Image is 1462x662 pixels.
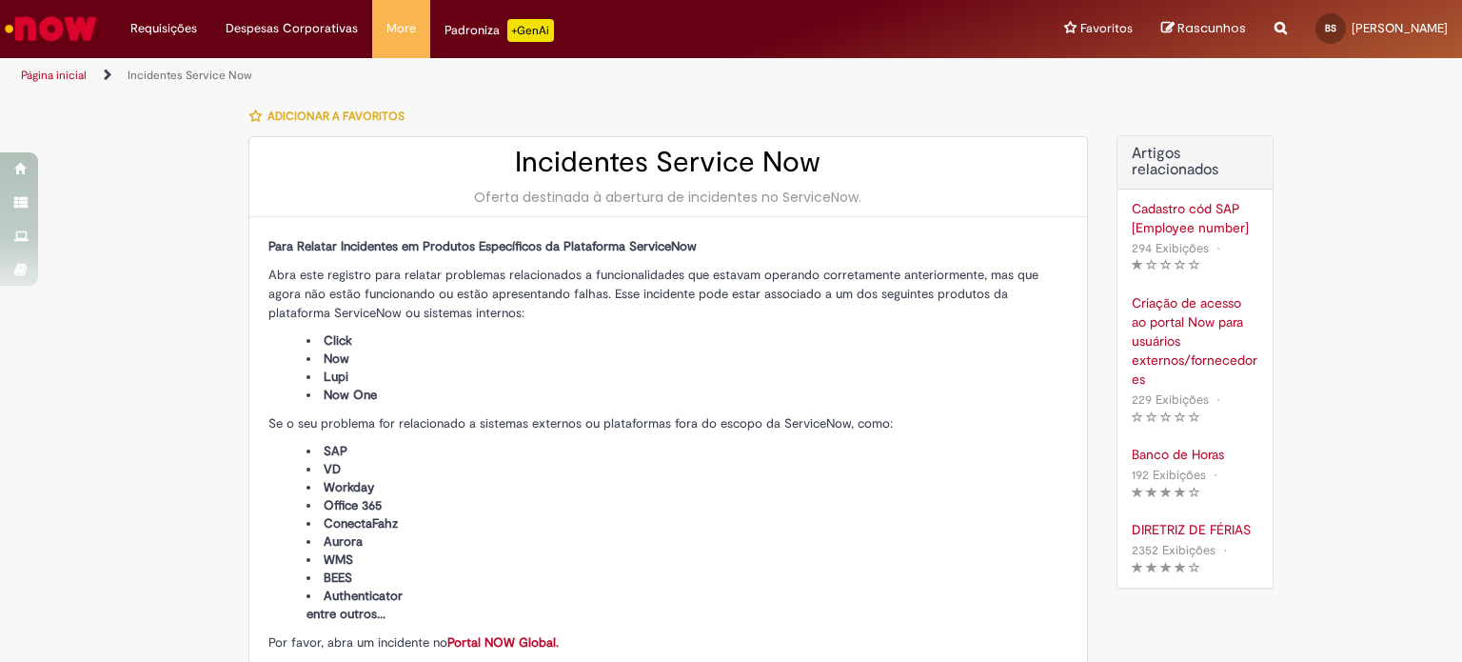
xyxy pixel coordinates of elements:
span: BEES [324,570,352,586]
span: entre outros... [306,606,385,622]
span: • [1210,462,1221,488]
span: VD [324,461,341,477]
div: Padroniza [445,19,554,42]
span: • [1213,235,1224,261]
span: Authenticator [324,588,403,604]
img: ServiceNow [2,10,100,48]
span: Lupi [324,369,348,385]
span: Now One [324,387,377,403]
a: Incidentes Service Now [128,68,252,83]
a: Página inicial [21,68,87,83]
span: 2352 Exibições [1132,542,1215,558]
span: • [1219,537,1231,563]
button: Adicionar a Favoritos [248,96,415,136]
span: Now [324,351,349,367]
span: Office 365 [324,497,382,513]
a: Rascunhos [1161,20,1246,38]
span: Para Relatar Incidentes em Produtos Específicos da Plataforma ServiceNow [268,238,697,254]
span: Rascunhos [1177,19,1246,37]
span: Workday [324,479,374,495]
span: Requisições [130,19,197,38]
span: Por favor, abra um incidente no [268,634,559,651]
span: 229 Exibições [1132,391,1209,408]
span: Abra este registro para relatar problemas relacionados a funcionalidades que estavam operando cor... [268,267,1038,321]
span: WMS [324,552,353,568]
h2: Incidentes Service Now [268,147,1068,178]
a: Portal NOW Global. [447,634,559,651]
span: Se o seu problema for relacionado a sistemas externos ou plataformas fora do escopo da ServiceNow... [268,415,893,431]
h3: Artigos relacionados [1132,146,1258,179]
span: Despesas Corporativas [226,19,358,38]
span: Adicionar a Favoritos [267,109,405,124]
span: Favoritos [1080,19,1133,38]
a: Criação de acesso ao portal Now para usuários externos/fornecedores [1132,293,1258,389]
span: Aurora [324,533,363,550]
div: Oferta destinada à abertura de incidentes no ServiceNow. [268,188,1068,207]
a: Banco de Horas [1132,445,1258,464]
span: BS [1325,22,1336,34]
span: Click [324,332,352,349]
ul: Trilhas de página [14,58,960,93]
span: 294 Exibições [1132,240,1209,256]
a: Cadastro cód SAP [Employee number] [1132,199,1258,237]
span: • [1213,387,1224,412]
span: SAP [324,443,347,459]
span: [PERSON_NAME] [1352,20,1448,36]
a: DIRETRIZ DE FÉRIAS [1132,520,1258,539]
span: More [386,19,416,38]
span: ConectaFahz [324,515,398,532]
p: +GenAi [507,19,554,42]
span: 192 Exibições [1132,467,1206,483]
